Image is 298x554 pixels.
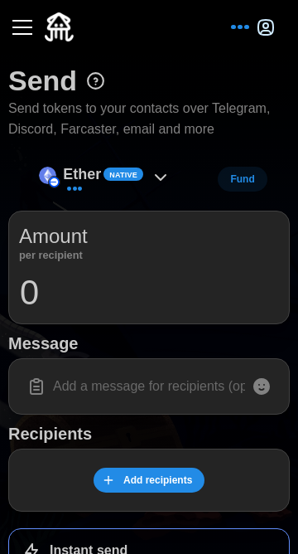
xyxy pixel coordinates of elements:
[230,168,254,191] span: Fund
[45,12,74,41] img: Quidli
[8,333,290,354] h1: Message
[8,99,290,140] p: Send tokens to your contacts over Telegram, Discord, Farcaster, email and more
[218,167,267,192] button: Fund
[19,251,88,260] p: per recipient
[39,167,56,184] img: Ether (on Base)
[123,469,192,492] span: Add recipients
[8,62,77,99] h1: Send
[19,272,279,313] input: 0
[109,169,137,181] span: Native
[19,369,279,404] input: Add a message for recipients (optional)
[19,221,88,251] p: Amount
[63,163,101,187] p: Ether
[8,423,290,445] h1: Recipients
[94,468,205,493] button: Add recipients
